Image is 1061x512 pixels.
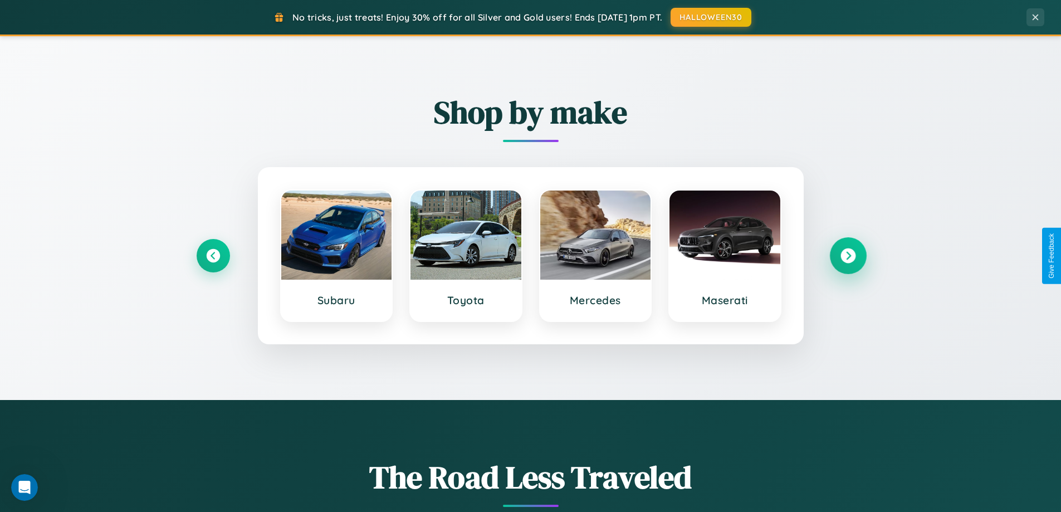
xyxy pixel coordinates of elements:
[11,474,38,501] iframe: Intercom live chat
[292,12,662,23] span: No tricks, just treats! Enjoy 30% off for all Silver and Gold users! Ends [DATE] 1pm PT.
[422,294,510,307] h3: Toyota
[551,294,640,307] h3: Mercedes
[1048,233,1055,279] div: Give Feedback
[681,294,769,307] h3: Maserati
[197,91,865,134] h2: Shop by make
[197,456,865,499] h1: The Road Less Traveled
[671,8,751,27] button: HALLOWEEN30
[292,294,381,307] h3: Subaru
